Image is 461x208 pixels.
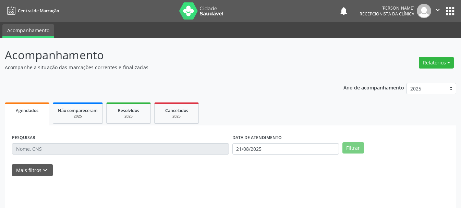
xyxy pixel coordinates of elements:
p: Acompanhamento [5,47,321,64]
label: PESQUISAR [12,133,35,143]
button: Filtrar [342,142,364,154]
span: Resolvidos [118,108,139,113]
button: apps [444,5,456,17]
input: Nome, CNS [12,143,229,155]
button: Relatórios [419,57,454,69]
input: Selecione um intervalo [232,143,339,155]
div: 2025 [58,114,98,119]
span: Agendados [16,108,38,113]
button: Mais filtroskeyboard_arrow_down [12,164,53,176]
div: 2025 [111,114,146,119]
p: Acompanhe a situação das marcações correntes e finalizadas [5,64,321,71]
label: DATA DE ATENDIMENTO [232,133,282,143]
div: 2025 [159,114,194,119]
p: Ano de acompanhamento [343,83,404,91]
i: keyboard_arrow_down [41,167,49,174]
span: Central de Marcação [18,8,59,14]
img: img [417,4,431,18]
i:  [434,6,441,14]
span: Cancelados [165,108,188,113]
div: [PERSON_NAME] [360,5,414,11]
button: notifications [339,6,349,16]
a: Central de Marcação [5,5,59,16]
span: Não compareceram [58,108,98,113]
a: Acompanhamento [2,24,54,38]
button:  [431,4,444,18]
span: Recepcionista da clínica [360,11,414,17]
